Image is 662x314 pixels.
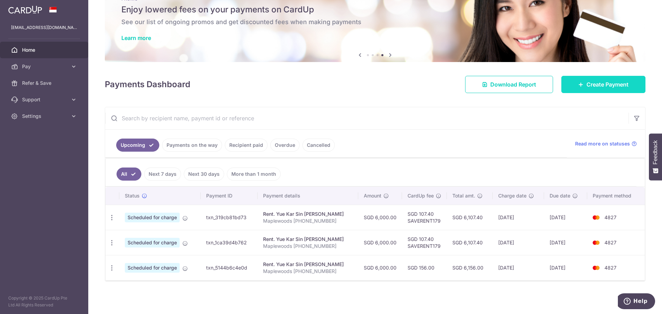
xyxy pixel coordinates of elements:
td: [DATE] [493,205,544,230]
td: [DATE] [493,255,544,280]
h5: Enjoy lowered fees on your payments on CardUp [121,4,629,15]
span: Home [22,47,68,53]
a: Overdue [270,139,300,152]
span: Support [22,96,68,103]
td: [DATE] [544,205,587,230]
img: Bank Card [589,239,603,247]
a: Upcoming [116,139,159,152]
td: SGD 6,107.40 [447,205,493,230]
td: SGD 6,000.00 [358,230,402,255]
a: Next 7 days [144,168,181,181]
span: Scheduled for charge [125,213,180,222]
h6: See our list of ongoing promos and get discounted fees when making payments [121,18,629,26]
input: Search by recipient name, payment id or reference [105,107,629,129]
h4: Payments Dashboard [105,78,190,91]
div: Rent. Yue Kar Sin [PERSON_NAME] [263,261,353,268]
span: Read more on statuses [575,140,630,147]
span: Create Payment [586,80,629,89]
td: SGD 107.40 SAVERENT179 [402,230,447,255]
span: Status [125,192,140,199]
td: [DATE] [544,230,587,255]
a: Download Report [465,76,553,93]
span: Download Report [490,80,536,89]
a: Create Payment [561,76,645,93]
img: Bank Card [589,213,603,222]
a: Next 30 days [184,168,224,181]
button: Feedback - Show survey [649,133,662,180]
td: SGD 6,107.40 [447,230,493,255]
a: More than 1 month [227,168,281,181]
th: Payment ID [201,187,258,205]
td: txn_5144b6c4e0d [201,255,258,280]
img: Bank Card [589,264,603,272]
td: SGD 107.40 SAVERENT179 [402,205,447,230]
img: CardUp [8,6,42,14]
th: Payment method [587,187,645,205]
p: Maplewoods [PHONE_NUMBER] [263,217,353,224]
span: Feedback [652,140,659,164]
span: CardUp fee [408,192,434,199]
span: Total amt. [452,192,475,199]
span: Amount [364,192,381,199]
span: Scheduled for charge [125,238,180,247]
td: SGD 6,000.00 [358,255,402,280]
span: Settings [22,113,68,120]
span: 4827 [604,265,616,271]
td: [DATE] [493,230,544,255]
td: SGD 156.00 [402,255,447,280]
a: Learn more [121,34,151,41]
p: Maplewoods [PHONE_NUMBER] [263,268,353,275]
td: txn_319cb81bd73 [201,205,258,230]
div: Rent. Yue Kar Sin [PERSON_NAME] [263,211,353,217]
span: 4827 [604,240,616,245]
div: Rent. Yue Kar Sin [PERSON_NAME] [263,236,353,243]
a: All [117,168,141,181]
a: Payments on the way [162,139,222,152]
td: txn_1ca39d4b762 [201,230,258,255]
a: Recipient paid [225,139,268,152]
p: Maplewoods [PHONE_NUMBER] [263,243,353,250]
td: [DATE] [544,255,587,280]
a: Read more on statuses [575,140,637,147]
span: Pay [22,63,68,70]
p: [EMAIL_ADDRESS][DOMAIN_NAME] [11,24,77,31]
span: Scheduled for charge [125,263,180,273]
iframe: Opens a widget where you can find more information [618,293,655,311]
span: 4827 [604,214,616,220]
td: SGD 6,156.00 [447,255,493,280]
a: Cancelled [302,139,335,152]
span: Due date [550,192,570,199]
span: Refer & Save [22,80,68,87]
td: SGD 6,000.00 [358,205,402,230]
span: Charge date [498,192,526,199]
th: Payment details [258,187,358,205]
